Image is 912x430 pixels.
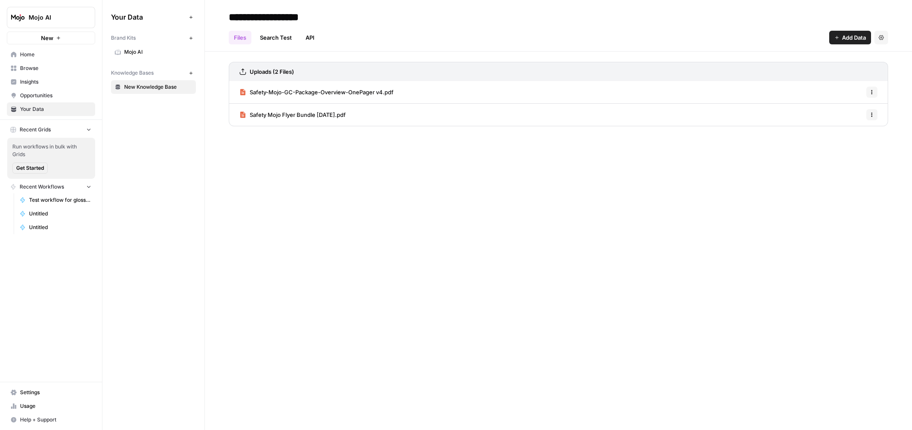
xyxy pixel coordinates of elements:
[7,48,95,61] a: Home
[250,88,393,96] span: Safety-Mojo-GC-Package-Overview-OnePager v4.pdf
[7,413,95,427] button: Help + Support
[239,81,393,103] a: Safety-Mojo-GC-Package-Overview-OnePager v4.pdf
[20,416,91,424] span: Help + Support
[842,33,866,42] span: Add Data
[229,31,251,44] a: Files
[124,48,192,56] span: Mojo AI
[7,75,95,89] a: Insights
[111,69,154,77] span: Knowledge Bases
[29,13,80,22] span: Mojo AI
[20,183,64,191] span: Recent Workflows
[16,193,95,207] a: Test workflow for glossary entry
[7,399,95,413] a: Usage
[111,80,196,94] a: New Knowledge Base
[20,92,91,99] span: Opportunities
[239,104,346,126] a: Safety Mojo Flyer Bundle [DATE].pdf
[29,196,91,204] span: Test workflow for glossary entry
[20,64,91,72] span: Browse
[255,31,297,44] a: Search Test
[124,83,192,91] span: New Knowledge Base
[111,12,186,22] span: Your Data
[16,164,44,172] span: Get Started
[239,62,294,81] a: Uploads (2 Files)
[20,126,51,134] span: Recent Grids
[16,221,95,234] a: Untitled
[111,34,136,42] span: Brand Kits
[20,389,91,396] span: Settings
[7,61,95,75] a: Browse
[7,7,95,28] button: Workspace: Mojo AI
[29,210,91,218] span: Untitled
[7,180,95,193] button: Recent Workflows
[7,386,95,399] a: Settings
[20,402,91,410] span: Usage
[41,34,53,42] span: New
[111,45,196,59] a: Mojo AI
[7,89,95,102] a: Opportunities
[29,224,91,231] span: Untitled
[7,102,95,116] a: Your Data
[829,31,871,44] button: Add Data
[300,31,320,44] a: API
[12,163,48,174] button: Get Started
[250,110,346,119] span: Safety Mojo Flyer Bundle [DATE].pdf
[12,143,90,158] span: Run workflows in bulk with Grids
[20,105,91,113] span: Your Data
[20,78,91,86] span: Insights
[20,51,91,58] span: Home
[16,207,95,221] a: Untitled
[7,123,95,136] button: Recent Grids
[10,10,25,25] img: Mojo AI Logo
[7,32,95,44] button: New
[250,67,294,76] h3: Uploads (2 Files)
